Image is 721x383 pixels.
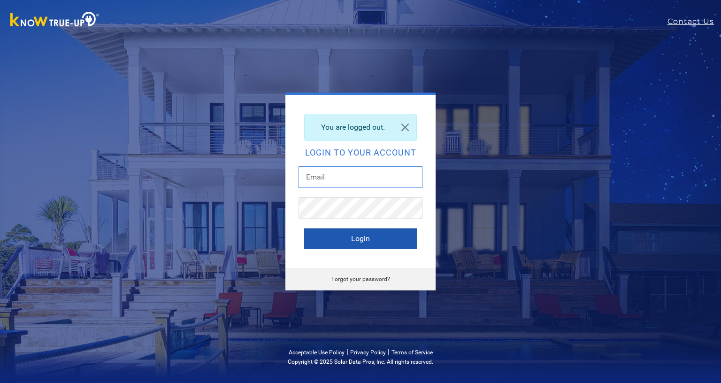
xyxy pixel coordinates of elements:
a: Forgot your password? [331,276,390,282]
a: Acceptable Use Policy [289,349,345,356]
a: Terms of Service [391,349,433,356]
h2: Login to your account [304,149,417,157]
span: | [346,347,348,356]
a: Contact Us [667,16,721,27]
span: | [388,347,390,356]
a: Privacy Policy [350,349,386,356]
img: Know True-Up [6,10,104,31]
button: Login [304,228,417,249]
input: Email [299,166,422,188]
div: You are logged out. [304,114,417,141]
a: Close [394,114,416,141]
